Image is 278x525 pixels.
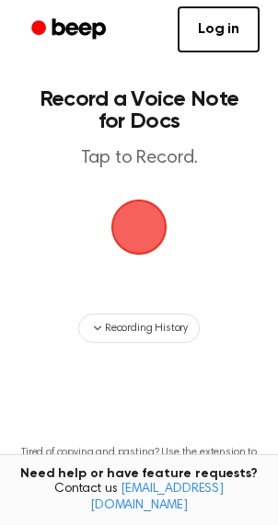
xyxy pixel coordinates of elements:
button: Recording History [78,314,200,343]
h1: Record a Voice Note for Docs [33,88,245,132]
a: Beep [18,12,122,48]
span: Recording History [105,320,188,337]
a: [EMAIL_ADDRESS][DOMAIN_NAME] [90,483,224,512]
span: Contact us [11,482,267,514]
p: Tired of copying and pasting? Use the extension to automatically insert your recordings. [15,446,263,474]
a: Log in [178,6,260,52]
p: Tap to Record. [33,147,245,170]
img: Beep Logo [111,200,167,255]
